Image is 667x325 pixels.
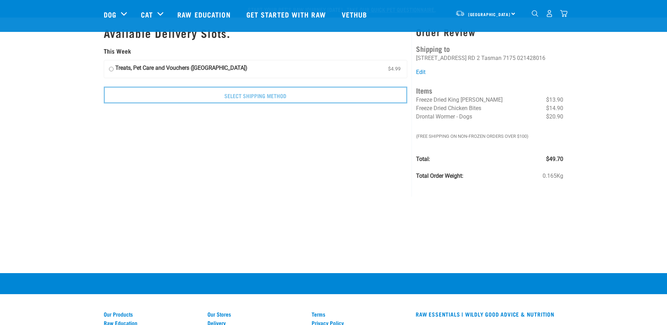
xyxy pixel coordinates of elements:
span: $49.70 [546,155,563,163]
li: Tasman 7175 [481,55,516,61]
span: 0.165Kg [543,172,563,180]
strong: Total Order Weight: [416,172,463,179]
em: (Free Shipping on Non-Frozen orders over $100) [416,133,567,140]
h4: Shipping to [416,43,563,54]
a: Vethub [335,0,376,28]
span: $13.90 [546,96,563,104]
span: Freeze Dried Chicken Bites [416,105,481,111]
li: 021428016 [517,55,545,61]
li: [STREET_ADDRESS] [416,55,467,61]
img: van-moving.png [455,10,465,16]
span: Freeze Dried King [PERSON_NAME] [416,96,503,103]
h3: Order Review [416,27,563,38]
input: Select Shipping Method [104,87,408,103]
img: home-icon-1@2x.png [532,10,538,17]
a: Our Products [104,311,199,317]
span: Drontal Wormer - Dogs [416,113,472,120]
h5: This Week [104,48,408,55]
a: Our Stores [207,311,303,317]
li: RD 2 [468,55,480,61]
a: Terms [312,311,407,317]
span: $14.90 [546,104,563,113]
a: Dog [104,9,116,20]
strong: Treats, Pet Care and Vouchers ([GEOGRAPHIC_DATA]) [115,64,247,74]
span: $20.90 [546,113,563,121]
img: home-icon@2x.png [560,10,567,17]
a: Raw Education [170,0,239,28]
a: Edit [416,69,426,75]
input: Treats, Pet Care and Vouchers ([GEOGRAPHIC_DATA]) $4.99 [109,64,114,74]
h3: RAW ESSENTIALS | Wildly Good Advice & Nutrition [416,311,563,317]
h1: Available Delivery Slots. [104,27,408,39]
img: user.png [546,10,553,17]
strong: Total: [416,156,430,162]
h4: Items [416,85,563,96]
span: [GEOGRAPHIC_DATA] [468,13,511,15]
span: $4.99 [387,64,402,74]
a: Cat [141,9,153,20]
a: Get started with Raw [239,0,335,28]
